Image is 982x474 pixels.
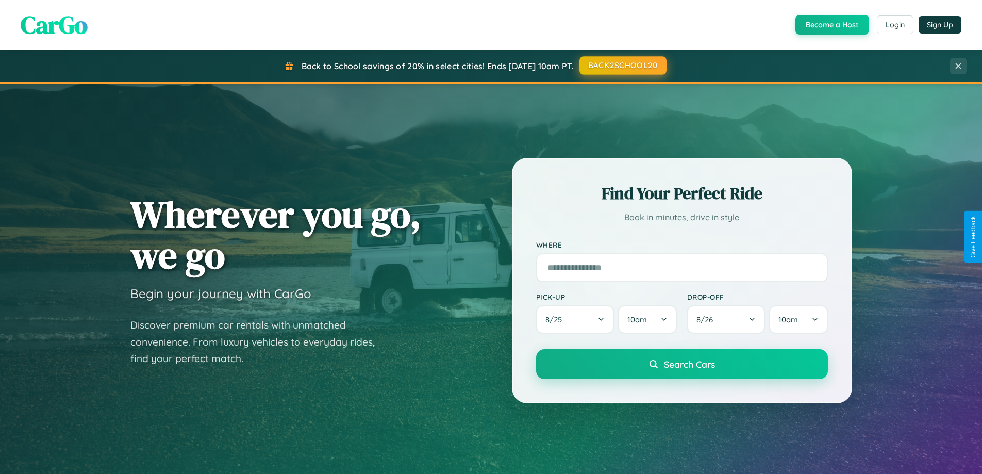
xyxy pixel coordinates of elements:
p: Discover premium car rentals with unmatched convenience. From luxury vehicles to everyday rides, ... [130,317,388,367]
button: Search Cars [536,349,828,379]
span: 8 / 25 [545,315,567,324]
h2: Find Your Perfect Ride [536,182,828,205]
button: 8/25 [536,305,614,334]
button: Become a Host [795,15,869,35]
span: 10am [778,315,798,324]
button: 10am [769,305,827,334]
p: Book in minutes, drive in style [536,210,828,225]
button: BACK2SCHOOL20 [579,56,667,75]
span: 10am [627,315,647,324]
div: Give Feedback [970,216,977,258]
h3: Begin your journey with CarGo [130,286,311,301]
label: Where [536,240,828,249]
h1: Wherever you go, we go [130,194,421,275]
label: Drop-off [687,292,828,301]
span: Back to School savings of 20% in select cities! Ends [DATE] 10am PT. [302,61,574,71]
span: Search Cars [664,358,715,370]
button: 10am [618,305,676,334]
span: CarGo [21,8,88,42]
span: 8 / 26 [696,315,718,324]
button: 8/26 [687,305,765,334]
label: Pick-up [536,292,677,301]
button: Login [877,15,913,34]
button: Sign Up [919,16,961,34]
